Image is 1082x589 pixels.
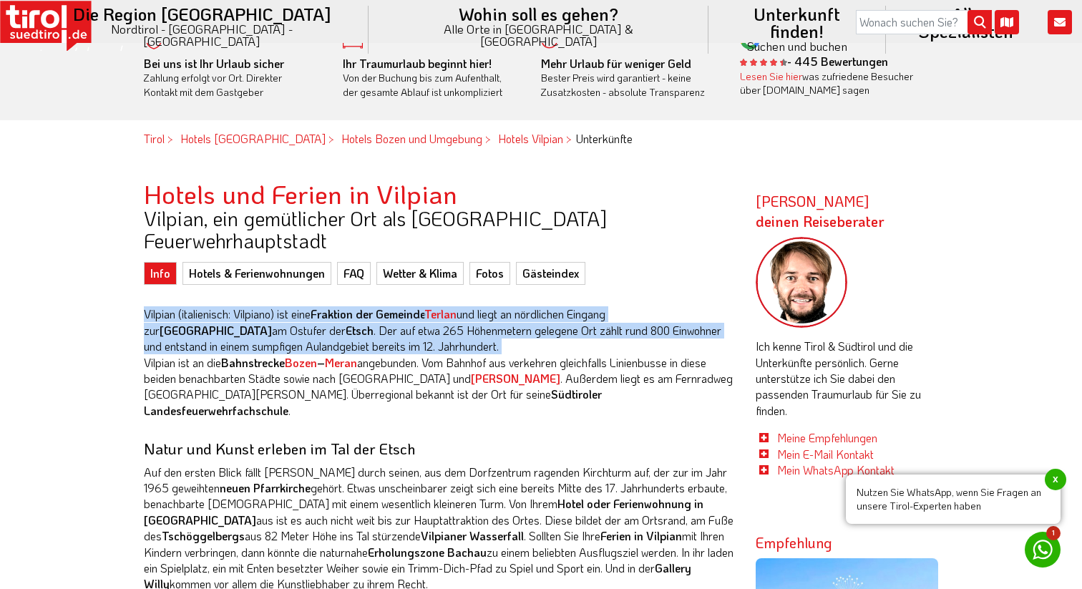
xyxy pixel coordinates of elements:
span: Nutzen Sie WhatsApp, wenn Sie Fragen an unsere Tirol-Experten haben [846,474,1061,524]
a: Fotos [469,262,510,285]
a: Info [144,262,177,285]
a: Gästeindex [516,262,585,285]
i: Kontakt [1048,10,1072,34]
a: Terlan [424,306,457,321]
a: Hotels Bozen und Umgebung [341,131,482,146]
a: Bozen [285,355,317,370]
a: Hotels Vilpian [498,131,563,146]
a: Wetter & Klima [376,262,464,285]
small: Nordtirol - [GEOGRAPHIC_DATA] - [GEOGRAPHIC_DATA] [53,23,351,47]
p: Vilpian (italienisch: Vilpiano) ist eine und liegt an nördlichen Eingang zur am Ostufer der . Der... [144,306,734,419]
strong: neuen Pfarrkirche [220,480,311,495]
small: Suchen und buchen [726,40,868,52]
strong: Hotel oder Ferienwohnung in [GEOGRAPHIC_DATA] [144,496,703,527]
a: Meine Empfehlungen [777,430,877,445]
input: Wonach suchen Sie? [856,10,992,34]
a: Lesen Sie hier [740,69,802,83]
strong: Empfehlung [756,533,832,552]
a: Tirol [144,131,165,146]
strong: Ferien in Vilpian [600,528,682,543]
strong: Bahnstrecke – [221,355,357,370]
span: 1 [1046,526,1061,540]
a: [PERSON_NAME] [471,371,560,386]
a: Hotels [GEOGRAPHIC_DATA] [180,131,326,146]
span: x [1045,469,1066,490]
div: was zufriedene Besucher über [DOMAIN_NAME] sagen [740,69,917,97]
h3: Vilpian, ein gemütlicher Ort als [GEOGRAPHIC_DATA] Feuerwehrhauptstadt [144,208,734,252]
li: Unterkünfte [570,131,633,147]
div: Bester Preis wird garantiert - keine Zusatzkosten - absolute Transparenz [541,57,718,99]
i: Karte öffnen [995,10,1019,34]
a: Hotels & Ferienwohnungen [182,262,331,285]
a: Mein WhatsApp Kontakt [777,462,895,477]
strong: Erholungszone Bachau [368,545,487,560]
strong: Etsch [346,323,374,338]
strong: Vilpianer Wasserfall [421,528,524,543]
strong: Fraktion der Gemeinde [311,306,457,321]
small: Alle Orte in [GEOGRAPHIC_DATA] & [GEOGRAPHIC_DATA] [386,23,692,47]
div: Von der Buchung bis zum Aufenthalt, der gesamte Ablauf ist unkompliziert [343,57,520,99]
strong: Südtiroler Landesfeuerwehrfachschule [144,386,602,417]
img: frag-markus.png [756,237,847,328]
span: deinen Reiseberater [756,212,884,230]
h2: Hotels und Ferien in Vilpian [144,180,734,208]
strong: [GEOGRAPHIC_DATA] [160,323,272,338]
strong: Tschöggelbergs [162,528,245,543]
a: FAQ [337,262,371,285]
div: Ich kenne Tirol & Südtirol und die Unterkünfte persönlich. Gerne unterstütze ich Sie dabei den pa... [756,237,938,479]
h3: Natur und Kunst erleben im Tal der Etsch [144,440,734,457]
strong: [PERSON_NAME] [756,192,884,230]
div: Zahlung erfolgt vor Ort. Direkter Kontakt mit dem Gastgeber [144,57,321,99]
a: 1 Nutzen Sie WhatsApp, wenn Sie Fragen an unsere Tirol-Experten habenx [1025,532,1061,568]
a: Mein E-Mail Kontakt [777,447,874,462]
a: Meran [325,355,357,370]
